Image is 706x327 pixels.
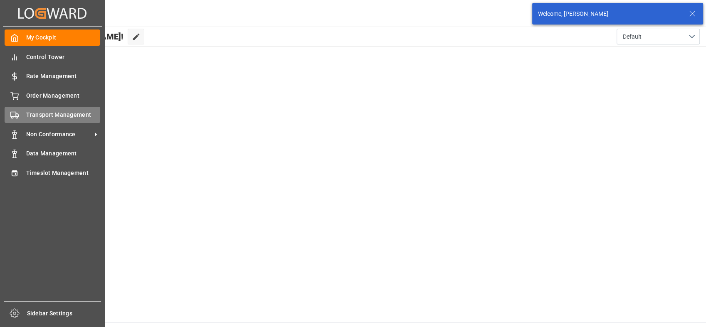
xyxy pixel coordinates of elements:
[538,10,681,18] div: Welcome, [PERSON_NAME]
[26,130,92,139] span: Non Conformance
[623,32,642,41] span: Default
[26,53,101,61] span: Control Tower
[5,165,100,181] a: Timeslot Management
[617,29,700,44] button: open menu
[5,49,100,65] a: Control Tower
[26,72,101,81] span: Rate Management
[5,87,100,103] a: Order Management
[26,149,101,158] span: Data Management
[5,30,100,46] a: My Cockpit
[5,68,100,84] a: Rate Management
[26,33,101,42] span: My Cockpit
[26,111,101,119] span: Transport Management
[5,107,100,123] a: Transport Management
[5,145,100,162] a: Data Management
[27,309,101,318] span: Sidebar Settings
[26,91,101,100] span: Order Management
[26,169,101,177] span: Timeslot Management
